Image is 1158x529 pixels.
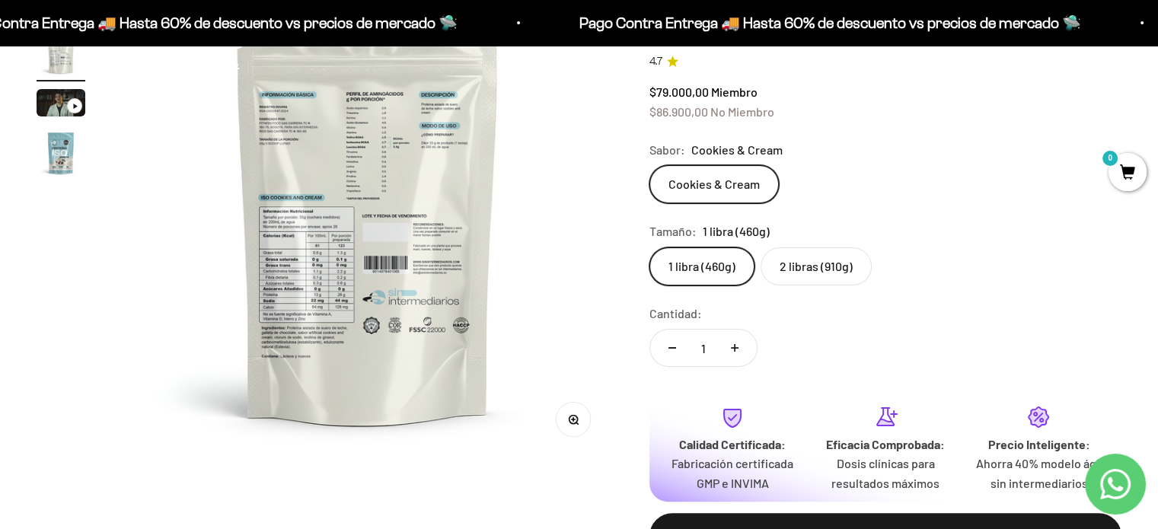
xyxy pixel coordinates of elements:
[826,437,945,451] strong: Eficacia Comprobada:
[37,129,85,177] img: Proteína Aislada ISO - Cookies & Cream
[710,104,774,119] span: No Miembro
[649,304,702,323] label: Cantidad:
[649,104,708,119] span: $86.900,00
[987,437,1089,451] strong: Precio Inteligente:
[578,11,1080,35] p: Pago Contra Entrega 🚚 Hasta 60% de descuento vs precios de mercado 🛸
[649,84,709,99] span: $79.000,00
[1101,149,1119,167] mark: 0
[649,53,1121,70] a: 4.74.7 de 5.0 estrellas
[711,84,758,99] span: Miembro
[650,330,694,366] button: Reducir cantidad
[649,221,697,241] legend: Tamaño:
[1109,165,1147,182] a: 0
[703,221,770,241] span: 1 libra (460g)
[649,53,662,70] span: 4.7
[668,454,796,492] p: Fabricación certificada GMP e INVIMA
[713,330,757,366] button: Aumentar cantidad
[679,437,786,451] strong: Calidad Certificada:
[37,129,85,182] button: Ir al artículo 4
[691,140,783,160] span: Cookies & Cream
[37,28,85,77] img: Proteína Aislada ISO - Cookies & Cream
[821,454,950,492] p: Dosis clínicas para resultados máximos
[37,89,85,121] button: Ir al artículo 3
[649,140,685,160] legend: Sabor:
[37,28,85,81] button: Ir al artículo 2
[975,454,1103,492] p: Ahorra 40% modelo ágil sin intermediarios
